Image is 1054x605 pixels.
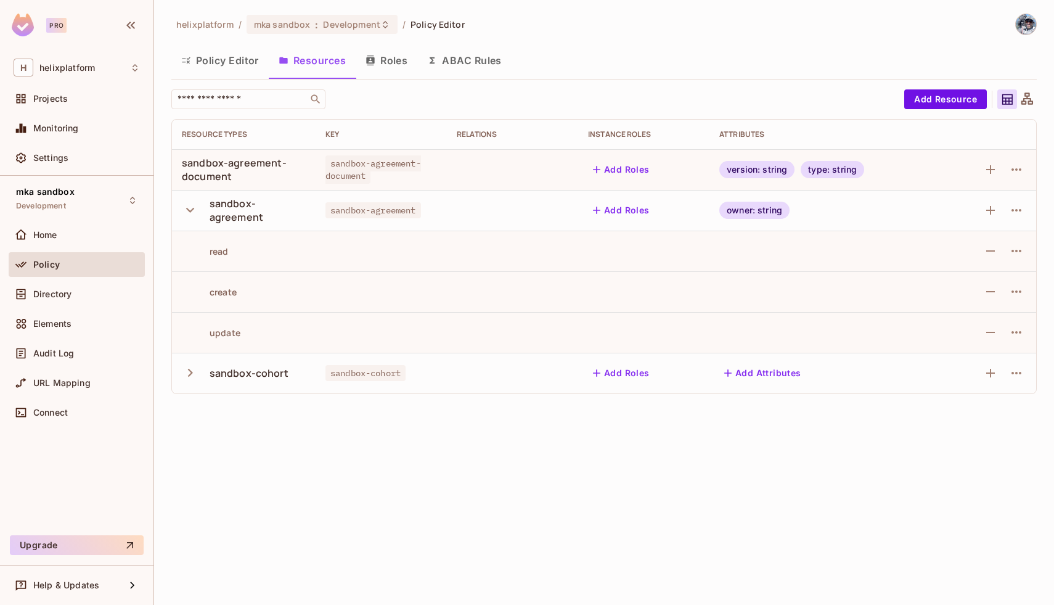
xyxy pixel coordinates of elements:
div: Pro [46,18,67,33]
span: Workspace: helixplatform [39,63,95,73]
span: Development [323,19,380,30]
span: sandbox-cohort [325,365,406,381]
div: type: string [801,161,864,178]
span: Settings [33,153,68,163]
button: Roles [356,45,417,76]
div: owner: string [719,202,790,219]
div: sandbox-agreement [210,197,306,224]
li: / [239,19,242,30]
span: Policy Editor [411,19,465,30]
span: Monitoring [33,123,79,133]
span: the active workspace [176,19,234,30]
button: Resources [269,45,356,76]
div: Instance roles [588,130,700,139]
button: ABAC Rules [417,45,512,76]
span: Help & Updates [33,580,99,590]
button: Add Attributes [719,363,806,383]
div: sandbox-cohort [210,366,288,380]
div: Attributes [719,130,933,139]
span: Elements [33,319,71,329]
li: / [402,19,406,30]
span: mka sandbox [254,19,310,30]
span: Home [33,230,57,240]
span: sandbox-agreement [325,202,421,218]
button: Add Roles [588,363,655,383]
div: create [182,286,237,298]
div: version: string [719,161,795,178]
span: Audit Log [33,348,74,358]
span: : [314,20,319,30]
span: H [14,59,33,76]
img: michael.amato@helix.com [1016,14,1036,35]
span: Projects [33,94,68,104]
span: URL Mapping [33,378,91,388]
button: Upgrade [10,535,144,555]
div: Relations [457,130,568,139]
div: Resource Types [182,130,306,139]
button: Add Roles [588,200,655,220]
div: Key [325,130,437,139]
span: Development [16,201,66,211]
div: update [182,327,240,339]
button: Policy Editor [171,45,269,76]
button: Add Resource [904,89,987,109]
span: sandbox-agreement-document [325,155,421,184]
div: read [182,245,229,257]
button: Add Roles [588,160,655,179]
span: mka sandbox [16,187,75,197]
span: Directory [33,289,71,299]
span: Connect [33,408,68,418]
img: SReyMgAAAABJRU5ErkJggg== [12,14,34,36]
span: Policy [33,260,60,270]
div: sandbox-agreement-document [182,156,306,183]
